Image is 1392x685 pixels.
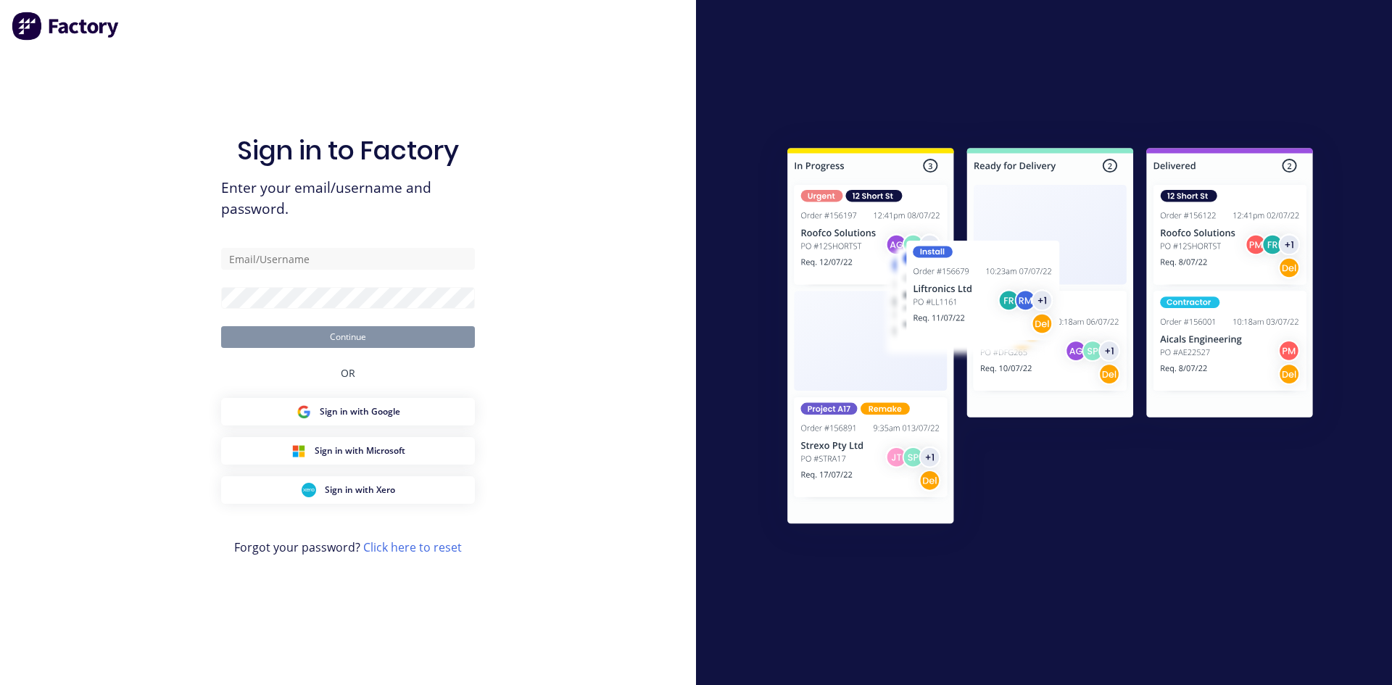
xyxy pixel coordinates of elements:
input: Email/Username [221,248,475,270]
div: OR [341,348,355,398]
button: Xero Sign inSign in with Xero [221,476,475,504]
img: Factory [12,12,120,41]
img: Microsoft Sign in [291,444,306,458]
img: Xero Sign in [302,483,316,497]
span: Sign in with Microsoft [315,444,405,457]
h1: Sign in to Factory [237,135,459,166]
img: Sign in [755,119,1345,558]
span: Forgot your password? [234,539,462,556]
span: Sign in with Google [320,405,400,418]
button: Google Sign inSign in with Google [221,398,475,425]
a: Click here to reset [363,539,462,555]
span: Sign in with Xero [325,483,395,497]
button: Continue [221,326,475,348]
img: Google Sign in [297,404,311,419]
button: Microsoft Sign inSign in with Microsoft [221,437,475,465]
span: Enter your email/username and password. [221,178,475,220]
